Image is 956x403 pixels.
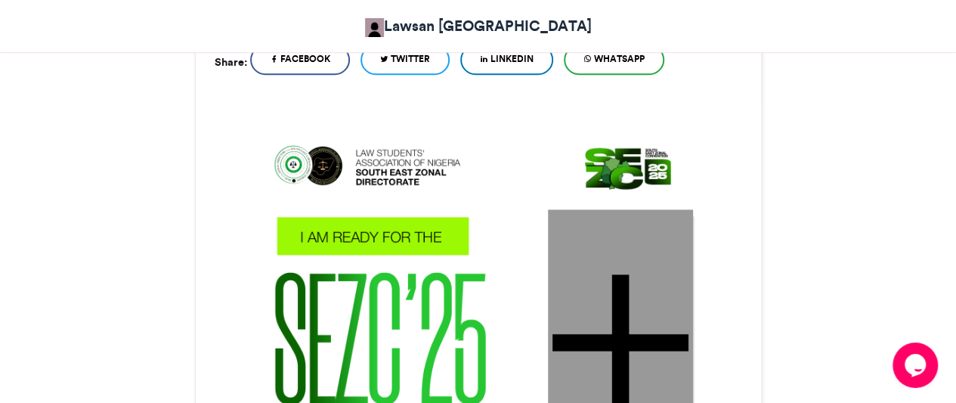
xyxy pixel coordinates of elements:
[460,45,553,75] a: LinkedIn
[360,45,450,75] a: Twitter
[594,52,645,66] span: WhatsApp
[215,52,247,72] h5: Share:
[893,343,941,388] iframe: chat widget
[564,45,664,75] a: WhatsApp
[365,15,592,37] a: Lawsan [GEOGRAPHIC_DATA]
[490,52,534,66] span: LinkedIn
[250,45,350,75] a: Facebook
[365,18,384,37] img: Lawsan South East
[280,52,330,66] span: Facebook
[391,52,430,66] span: Twitter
